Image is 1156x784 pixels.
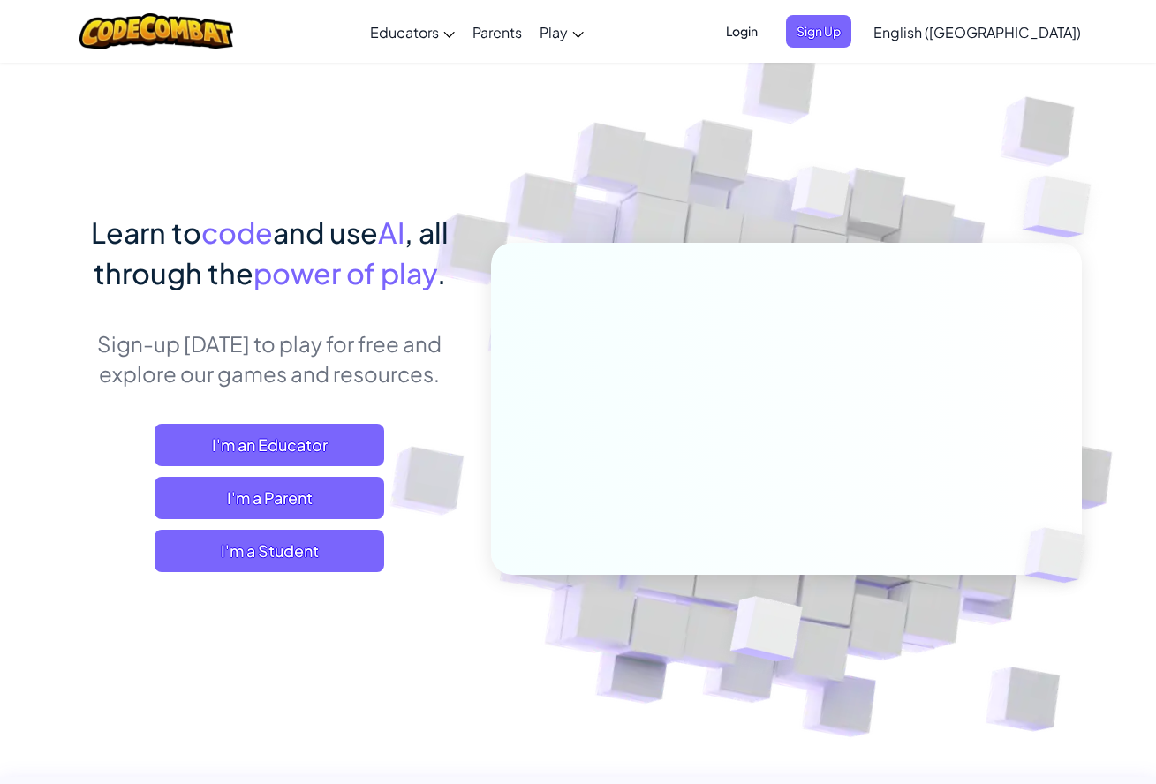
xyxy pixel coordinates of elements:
[531,8,593,56] a: Play
[378,215,404,250] span: AI
[758,132,885,263] img: Overlap cubes
[994,491,1127,620] img: Overlap cubes
[155,424,384,466] a: I'm an Educator
[464,8,531,56] a: Parents
[686,559,844,705] img: Overlap cubes
[155,530,384,572] button: I'm a Student
[253,255,437,290] span: power of play
[987,132,1140,282] img: Overlap cubes
[786,15,851,48] button: Sign Up
[715,15,768,48] button: Login
[273,215,378,250] span: and use
[79,13,234,49] img: CodeCombat logo
[865,8,1090,56] a: English ([GEOGRAPHIC_DATA])
[201,215,273,250] span: code
[370,23,439,41] span: Educators
[873,23,1081,41] span: English ([GEOGRAPHIC_DATA])
[91,215,201,250] span: Learn to
[540,23,568,41] span: Play
[155,477,384,519] a: I'm a Parent
[361,8,464,56] a: Educators
[75,328,465,388] p: Sign-up [DATE] to play for free and explore our games and resources.
[437,255,446,290] span: .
